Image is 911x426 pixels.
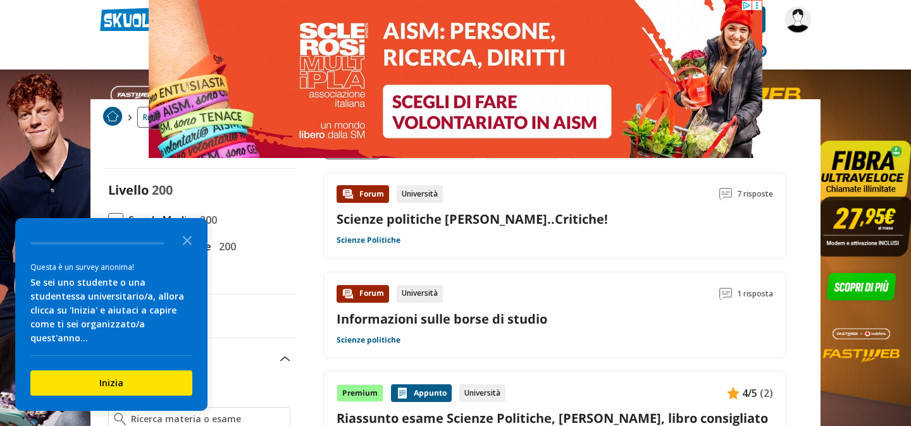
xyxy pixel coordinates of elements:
div: Survey [15,218,208,411]
img: Ricerca materia o esame [114,413,126,425]
img: Home [103,107,122,126]
div: Forum [337,185,389,203]
div: Premium [337,384,383,402]
button: Inizia [30,370,192,396]
span: 1 risposta [737,285,773,303]
div: Università [397,185,443,203]
a: Scienze politiche [PERSON_NAME]..Critiche! [337,210,608,228]
div: Questa è un survey anonima! [30,261,192,273]
a: Scienze Politiche [337,235,400,245]
a: Scienze politiche [337,335,400,345]
img: Commenti lettura [719,288,732,300]
img: Apri e chiudi sezione [280,356,290,362]
span: Scuola Media [123,212,192,228]
div: Università [459,384,505,402]
button: Close the survey [175,227,200,252]
div: Se sei uno studente o una studentessa universitario/a, allora clicca su 'Inizia' e aiutaci a capi... [30,276,192,345]
label: Livello [108,181,149,198]
div: Università [397,285,443,303]
a: Ricerca [137,107,175,128]
input: Ricerca materia o esame [131,413,285,425]
img: Forum contenuto [342,188,354,200]
span: (2) [760,385,773,401]
span: 200 [152,181,173,198]
img: Appunti contenuto [396,387,409,399]
a: Home [103,107,122,128]
span: 7 risposte [737,185,773,203]
span: 4/5 [742,385,757,401]
img: gianna.i [784,6,811,33]
span: 200 [214,238,236,255]
div: Appunto [391,384,452,402]
img: Forum contenuto [342,288,354,300]
img: Commenti lettura [719,188,732,200]
div: Forum [337,285,389,303]
a: Informazioni sulle borse di studio [337,310,547,327]
span: 200 [195,212,217,228]
img: Appunti contenuto [727,387,740,399]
